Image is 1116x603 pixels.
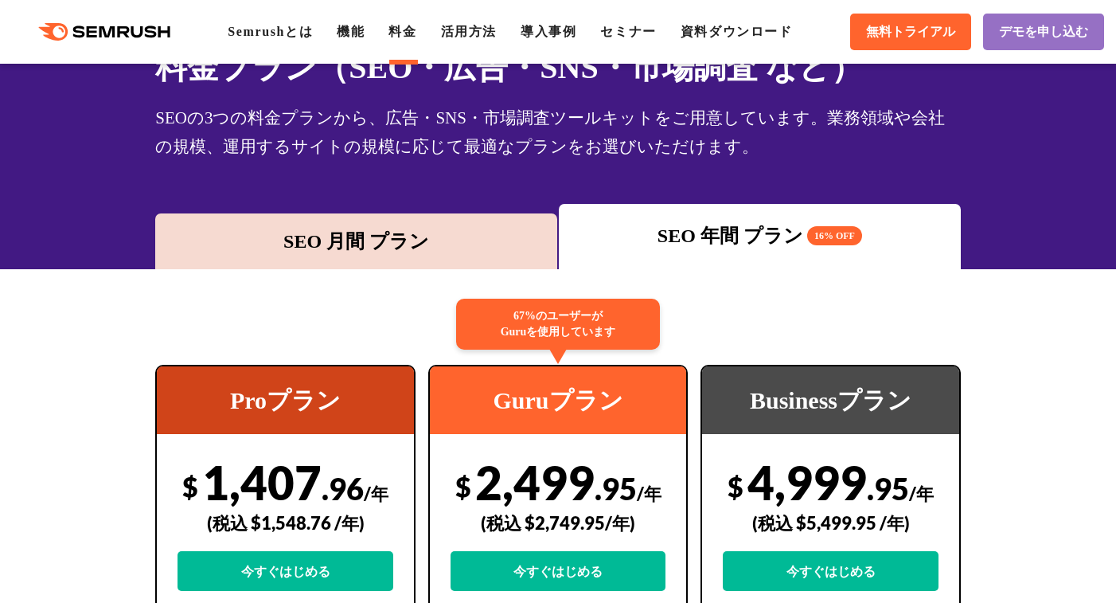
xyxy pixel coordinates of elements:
div: 67%のユーザーが Guruを使用しています [456,299,660,350]
span: /年 [364,483,388,504]
h1: 料金プラン（SEO・広告・SNS・市場調査 など） [155,44,961,91]
div: SEOの3つの料金プランから、広告・SNS・市場調査ツールキットをご用意しています。業務領域や会社の規模、運用するサイトの規模に応じて最適なプランをお選びいただけます。 [155,104,961,161]
a: デモを申し込む [983,14,1104,50]
a: Semrushとは [228,25,313,38]
div: (税込 $1,548.76 /年) [178,495,393,551]
span: .95 [867,470,909,507]
span: デモを申し込む [999,24,1088,41]
div: 1,407 [178,454,393,591]
span: $ [455,470,471,503]
span: .96 [322,470,364,507]
div: SEO 年間 プラン [567,221,953,250]
a: 導入事例 [521,25,576,38]
div: Proプラン [157,366,414,434]
div: (税込 $5,499.95 /年) [723,495,938,551]
span: /年 [909,483,934,504]
div: 2,499 [451,454,666,591]
a: 活用方法 [441,25,497,38]
a: 今すぐはじめる [451,551,666,591]
span: /年 [637,483,661,504]
div: 4,999 [723,454,938,591]
div: SEO 月間 プラン [163,227,549,256]
a: 無料トライアル [850,14,971,50]
div: Businessプラン [702,366,959,434]
div: Guruプラン [430,366,687,434]
span: $ [182,470,198,503]
a: 機能 [337,25,365,38]
span: $ [728,470,743,503]
a: セミナー [600,25,656,38]
a: 料金 [388,25,416,38]
a: 今すぐはじめる [178,551,393,591]
a: 資料ダウンロード [681,25,793,38]
a: 今すぐはじめる [723,551,938,591]
span: 無料トライアル [866,24,955,41]
span: .95 [595,470,637,507]
span: 16% OFF [807,226,862,245]
div: (税込 $2,749.95/年) [451,495,666,551]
